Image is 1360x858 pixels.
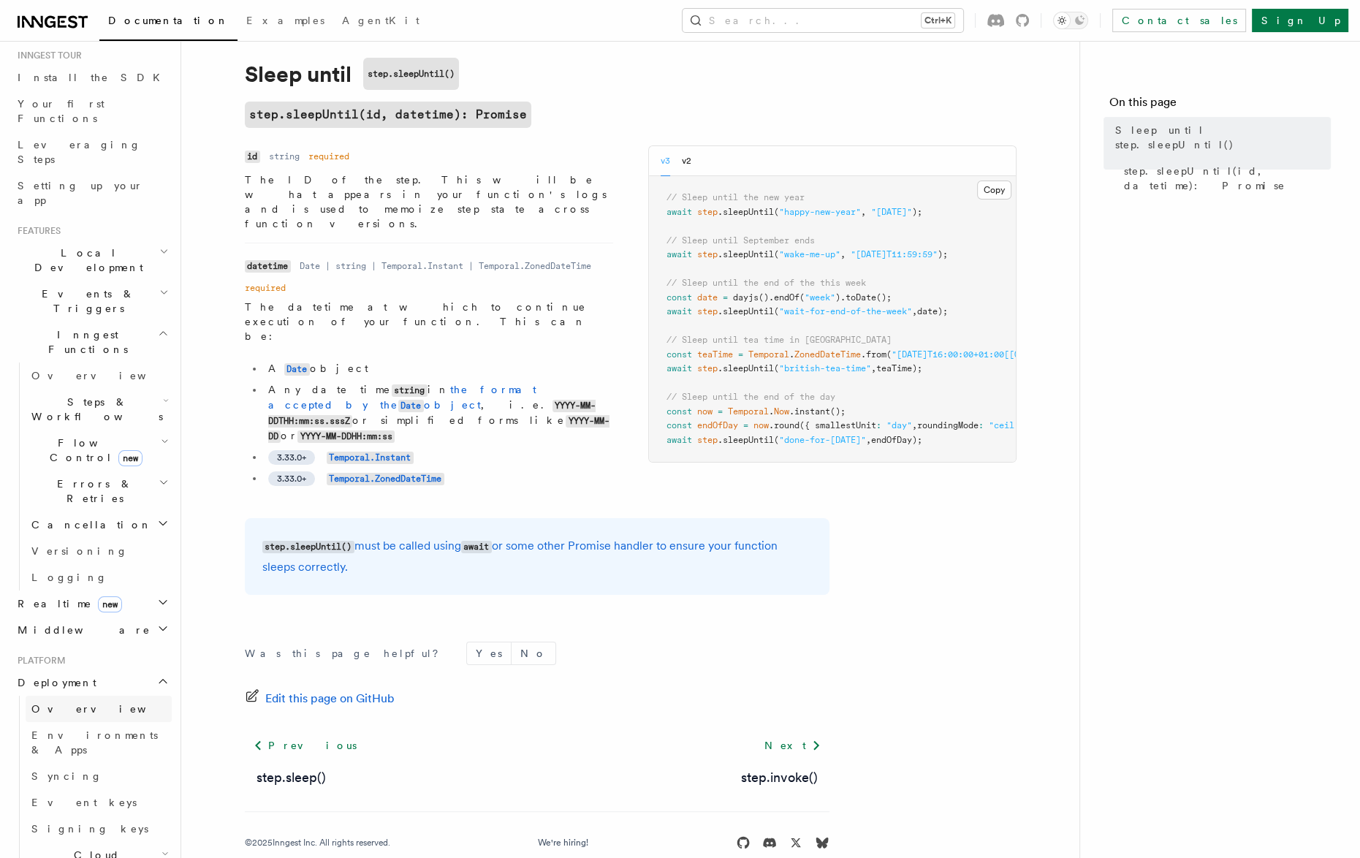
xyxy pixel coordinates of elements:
[794,349,861,360] span: ZonedDateTime
[327,451,414,463] a: Temporal.Instant
[876,420,881,430] span: :
[12,327,158,357] span: Inngest Functions
[666,406,692,417] span: const
[300,260,591,272] dd: Date | string | Temporal.Instant | Temporal.ZonedDateTime
[697,435,718,445] span: step
[245,260,291,273] code: datetime
[779,207,861,217] span: "happy-new-year"
[912,306,917,316] span: ,
[876,363,922,373] span: teaTime);
[245,151,260,163] code: id
[830,406,846,417] span: ();
[912,207,922,217] span: );
[666,435,692,445] span: await
[12,617,172,643] button: Middleware
[12,322,172,362] button: Inngest Functions
[31,770,102,782] span: Syncing
[268,400,596,428] code: YYYY-MM-DDTHH:mm:ss.sssZ
[718,406,723,417] span: =
[1118,158,1331,199] a: step.sleepUntil(id, datetime): Promise
[938,249,948,259] span: );
[257,767,326,788] a: step.sleep()
[977,181,1011,200] button: Copy
[12,286,159,316] span: Events & Triggers
[118,450,143,466] span: new
[666,392,835,402] span: // Sleep until the end of the day
[683,9,963,32] button: Search...Ctrl+K
[268,384,536,411] a: the format accepted by theDateobject
[666,292,692,303] span: const
[398,400,424,412] code: Date
[512,642,555,664] button: No
[26,471,172,512] button: Errors & Retries
[697,306,718,316] span: step
[18,98,105,124] span: Your first Functions
[769,292,799,303] span: .endOf
[753,420,769,430] span: now
[871,435,922,445] span: endOfDay);
[666,249,692,259] span: await
[718,306,774,316] span: .sleepUntil
[697,420,738,430] span: endOfDay
[246,15,324,26] span: Examples
[26,789,172,816] a: Event keys
[779,363,871,373] span: "british-tea-time"
[666,192,805,202] span: // Sleep until the new year
[26,538,172,564] a: Versioning
[18,139,141,165] span: Leveraging Steps
[835,292,840,303] span: )
[917,420,979,430] span: roundingMode
[774,249,779,259] span: (
[342,15,419,26] span: AgentKit
[277,452,306,463] span: 3.33.0+
[769,406,774,417] span: .
[26,696,172,722] a: Overview
[697,249,718,259] span: step
[769,420,799,430] span: .round
[718,249,774,259] span: .sleepUntil
[774,435,779,445] span: (
[31,703,182,715] span: Overview
[245,58,829,90] h1: Sleep until
[718,207,774,217] span: .sleepUntil
[861,207,866,217] span: ,
[245,282,286,294] dd: required
[245,300,613,343] p: The datetime at which to continue execution of your function. This can be:
[308,151,349,162] dd: required
[26,430,172,471] button: Flow Controlnew
[12,50,82,61] span: Inngest tour
[245,646,449,661] p: Was this page helpful?
[26,436,161,465] span: Flow Control
[12,623,151,637] span: Middleware
[245,837,390,848] div: © 2025 Inngest Inc. All rights reserved.
[799,292,805,303] span: (
[327,472,444,484] a: Temporal.ZonedDateTime
[262,536,812,577] p: must be called using or some other Promise handler to ensure your function sleeps correctly.
[661,146,670,176] button: v3
[12,64,172,91] a: Install the SDK
[108,15,229,26] span: Documentation
[31,823,148,835] span: Signing keys
[363,58,459,90] code: step.sleepUntil()
[697,406,713,417] span: now
[697,207,718,217] span: step
[327,452,414,464] code: Temporal.Instant
[779,435,866,445] span: "done-for-[DATE]"
[851,249,938,259] span: "[DATE]T11:59:59"
[26,763,172,789] a: Syncing
[733,292,759,303] span: dayjs
[866,435,871,445] span: ,
[245,102,531,128] code: step.sleepUntil(id, datetime): Promise
[12,669,172,696] button: Deployment
[922,13,954,28] kbd: Ctrl+K
[1252,9,1348,32] a: Sign Up
[871,207,912,217] span: "[DATE]"
[979,420,984,430] span: :
[871,363,876,373] span: ,
[666,349,692,360] span: const
[743,420,748,430] span: =
[333,4,428,39] a: AgentKit
[392,384,428,397] code: string
[748,349,789,360] span: Temporal
[774,306,779,316] span: (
